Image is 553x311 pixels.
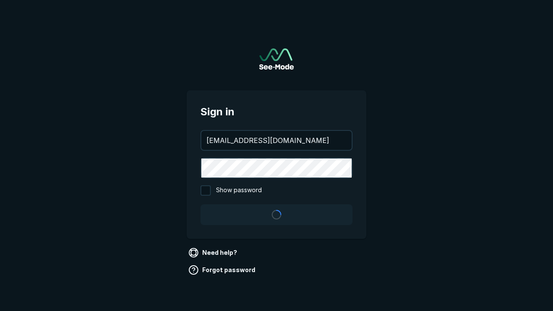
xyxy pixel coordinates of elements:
a: Go to sign in [259,48,294,70]
span: Sign in [200,104,353,120]
input: your@email.com [201,131,352,150]
a: Need help? [187,246,241,260]
img: See-Mode Logo [259,48,294,70]
span: Show password [216,185,262,196]
a: Forgot password [187,263,259,277]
